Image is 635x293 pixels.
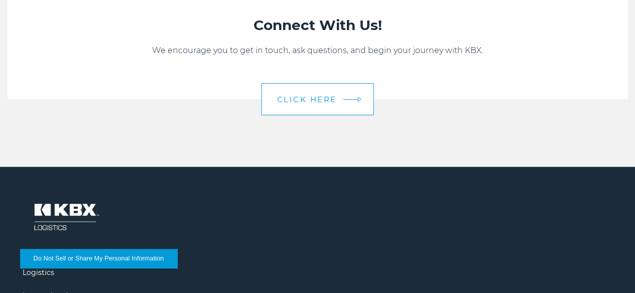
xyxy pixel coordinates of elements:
[20,249,177,268] button: Do Not Sell or Share My Personal Information
[23,268,54,277] a: Logistics
[357,97,361,102] img: arrow
[23,192,108,242] img: kbx logo
[277,96,337,103] span: CLICK HERE
[18,16,617,35] h2: Connect With Us!
[18,45,617,57] p: We encourage you to get in touch, ask questions, and begin your journey with KBX.
[262,83,374,115] a: CLICK HERE arrow arrow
